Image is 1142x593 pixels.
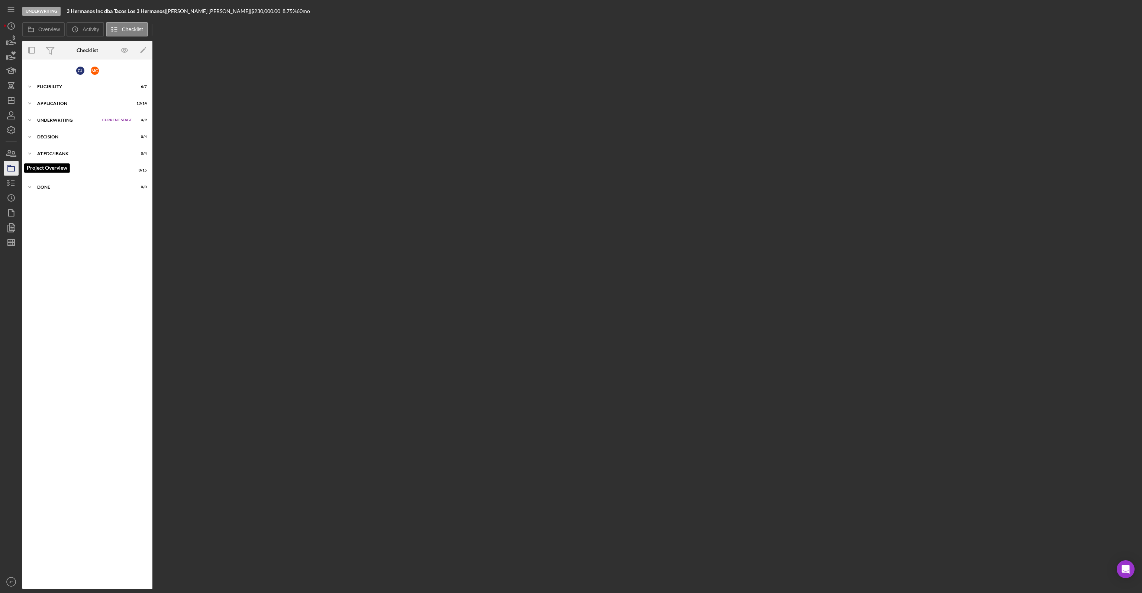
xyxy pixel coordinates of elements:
[133,151,147,156] div: 0 / 4
[76,67,84,75] div: G J
[133,168,147,173] div: 0 / 15
[133,135,147,139] div: 0 / 4
[37,135,128,139] div: Decision
[77,47,98,53] div: Checklist
[102,118,132,122] span: Current Stage
[283,8,297,14] div: 8.75 %
[133,84,147,89] div: 6 / 7
[37,168,128,173] div: Closing
[37,118,99,122] div: Underwriting
[37,101,128,106] div: Application
[133,101,147,106] div: 13 / 14
[133,118,147,122] div: 4 / 9
[122,26,143,32] label: Checklist
[22,7,61,16] div: Underwriting
[1117,560,1135,578] div: Open Intercom Messenger
[67,22,104,36] button: Activity
[133,185,147,189] div: 0 / 0
[67,8,166,14] div: |
[83,26,99,32] label: Activity
[106,22,148,36] button: Checklist
[251,8,283,14] div: $230,000.00
[4,574,19,589] button: JT
[166,8,251,14] div: [PERSON_NAME] [PERSON_NAME] |
[9,580,13,584] text: JT
[37,84,128,89] div: Eligibility
[37,185,128,189] div: Done
[91,67,99,75] div: M C
[297,8,310,14] div: 60 mo
[37,151,128,156] div: At FDC/iBank
[67,8,165,14] b: 3 Hermanos Inc dba Tacos Los 3 Hermanos
[22,22,65,36] button: Overview
[38,26,60,32] label: Overview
